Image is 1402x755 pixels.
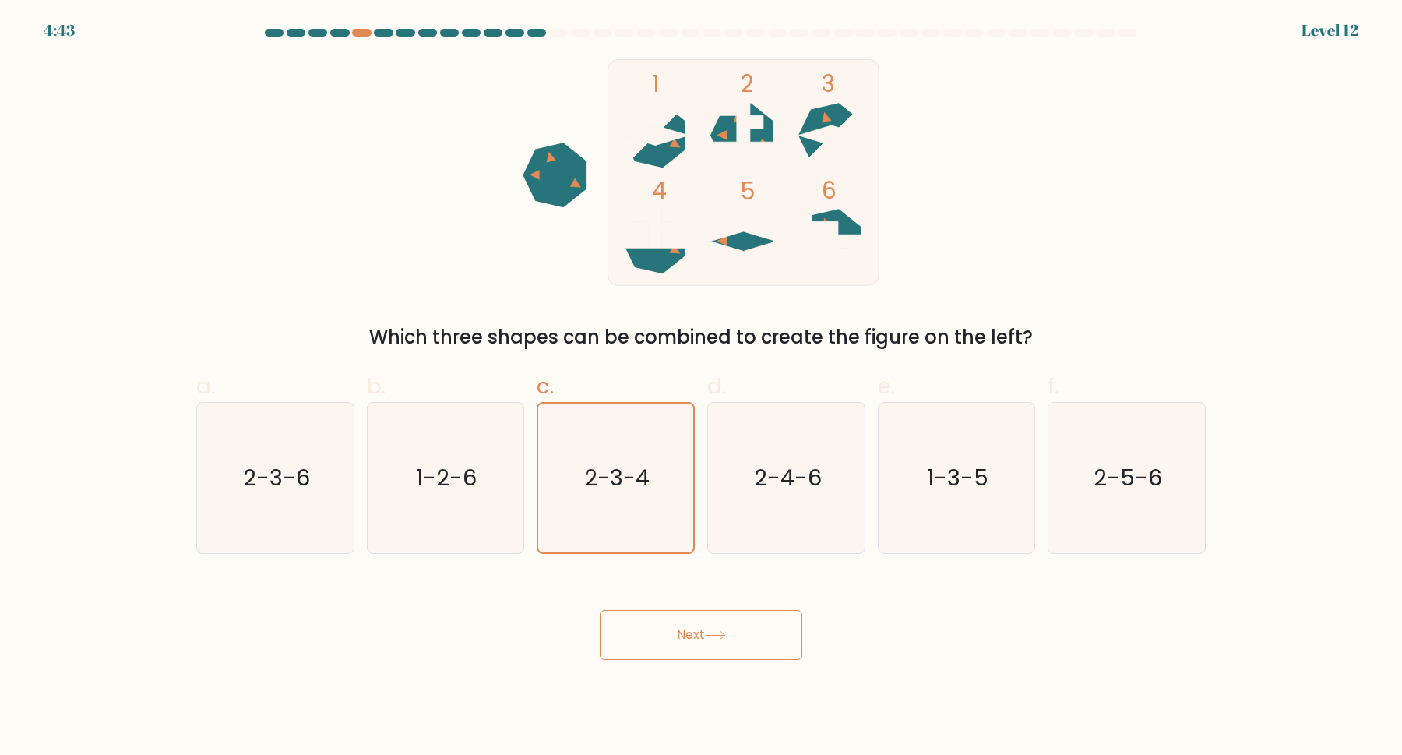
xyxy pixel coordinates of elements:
div: Level 12 [1302,19,1358,42]
span: d. [707,371,726,401]
button: Next [600,610,802,660]
tspan: 1 [652,68,660,100]
text: 2-5-6 [1094,462,1163,493]
tspan: 4 [652,175,667,206]
span: b. [367,371,386,401]
div: Which three shapes can be combined to create the figure on the left? [206,323,1196,351]
tspan: 3 [822,68,835,100]
tspan: 6 [822,175,837,206]
text: 2-3-6 [243,462,310,493]
span: a. [196,371,215,401]
text: 1-2-6 [417,462,477,493]
tspan: 2 [740,68,753,100]
span: f. [1048,371,1059,401]
span: c. [537,371,554,401]
span: e. [878,371,895,401]
text: 1-3-5 [927,462,988,493]
tspan: 5 [740,175,756,207]
text: 2-3-4 [585,462,650,493]
text: 2-4-6 [754,462,822,493]
div: 4:43 [44,19,75,42]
